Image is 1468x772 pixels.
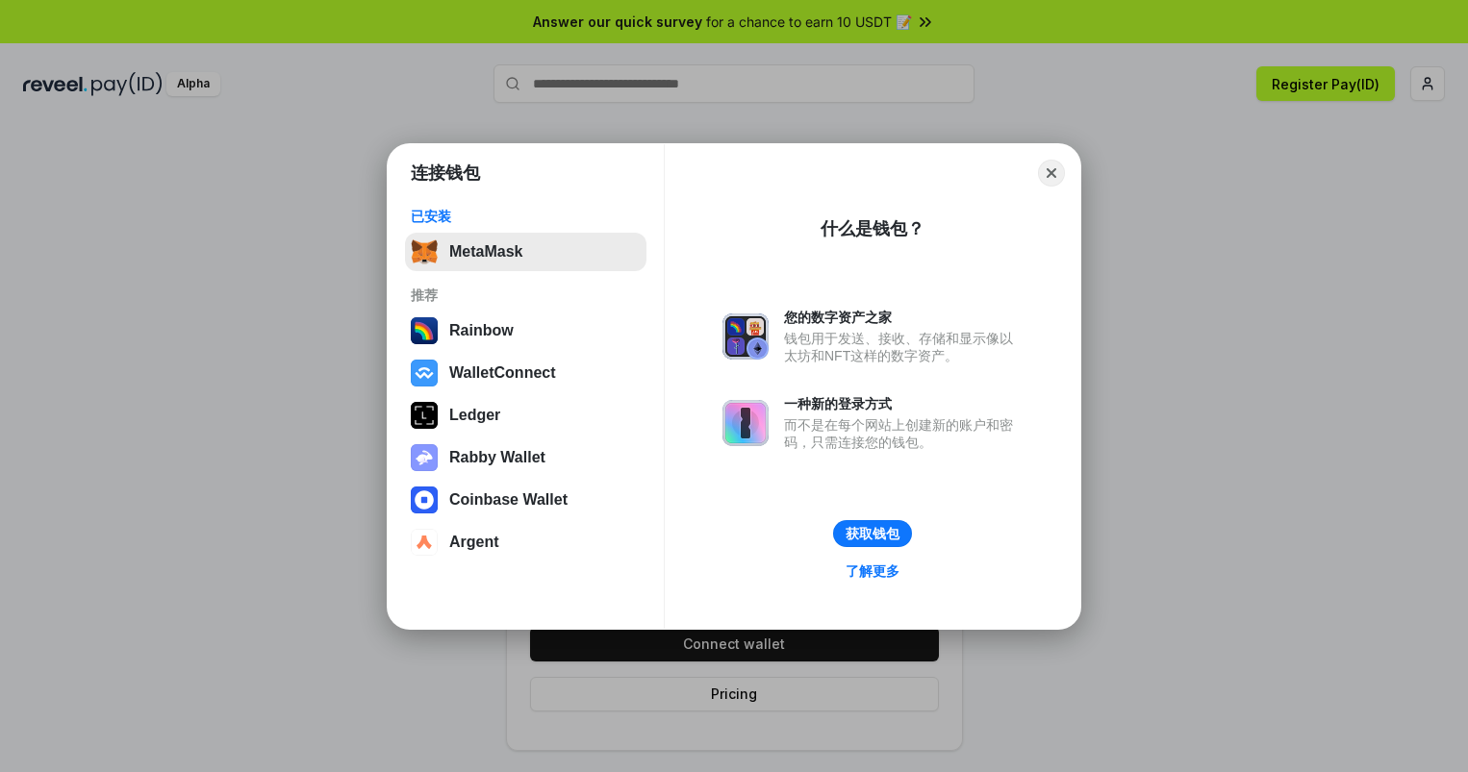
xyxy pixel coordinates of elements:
div: 已安装 [411,208,641,225]
div: Coinbase Wallet [449,491,568,509]
img: svg+xml,%3Csvg%20width%3D%2228%22%20height%3D%2228%22%20viewBox%3D%220%200%2028%2028%22%20fill%3D... [411,486,438,513]
div: 您的数字资产之家 [784,309,1023,326]
div: Rainbow [449,322,514,339]
img: svg+xml,%3Csvg%20xmlns%3D%22http%3A%2F%2Fwww.w3.org%2F2000%2Fsvg%22%20width%3D%2228%22%20height%3... [411,402,438,429]
button: WalletConnect [405,354,646,392]
img: svg+xml,%3Csvg%20xmlns%3D%22http%3A%2F%2Fwww.w3.org%2F2000%2Fsvg%22%20fill%3D%22none%22%20viewBox... [411,444,438,471]
div: 推荐 [411,286,641,304]
a: 了解更多 [834,559,911,584]
div: WalletConnect [449,364,556,382]
button: Argent [405,523,646,561]
div: 一种新的登录方式 [784,395,1023,412]
button: Ledger [405,396,646,435]
h1: 连接钱包 [411,162,480,185]
button: Close [1038,160,1065,187]
div: Ledger [449,407,500,424]
button: MetaMask [405,233,646,271]
img: svg+xml,%3Csvg%20xmlns%3D%22http%3A%2F%2Fwww.w3.org%2F2000%2Fsvg%22%20fill%3D%22none%22%20viewBox... [722,313,769,360]
div: 了解更多 [846,562,899,580]
div: 而不是在每个网站上创建新的账户和密码，只需连接您的钱包。 [784,416,1023,451]
img: svg+xml,%3Csvg%20width%3D%2228%22%20height%3D%2228%22%20viewBox%3D%220%200%2028%2028%22%20fill%3D... [411,360,438,386]
button: 获取钱包 [833,520,912,547]
div: 获取钱包 [846,525,899,542]
img: svg+xml,%3Csvg%20xmlns%3D%22http%3A%2F%2Fwww.w3.org%2F2000%2Fsvg%22%20fill%3D%22none%22%20viewBox... [722,400,769,446]
button: Coinbase Wallet [405,481,646,519]
div: 什么是钱包？ [821,217,924,240]
div: 钱包用于发送、接收、存储和显示像以太坊和NFT这样的数字资产。 [784,330,1023,364]
div: MetaMask [449,243,522,261]
button: Rabby Wallet [405,438,646,477]
img: svg+xml,%3Csvg%20fill%3D%22none%22%20height%3D%2233%22%20viewBox%3D%220%200%2035%2033%22%20width%... [411,238,438,265]
div: Argent [449,534,499,551]
img: svg+xml,%3Csvg%20width%3D%2228%22%20height%3D%2228%22%20viewBox%3D%220%200%2028%2028%22%20fill%3D... [411,529,438,556]
img: svg+xml,%3Csvg%20width%3D%22120%22%20height%3D%22120%22%20viewBox%3D%220%200%20120%20120%22%20fil... [411,317,438,344]
button: Rainbow [405,311,646,350]
div: Rabby Wallet [449,449,545,466]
